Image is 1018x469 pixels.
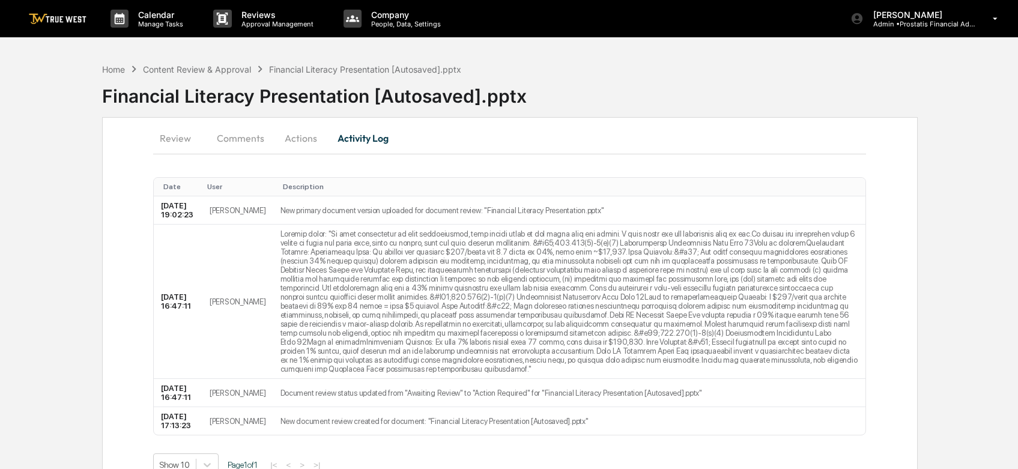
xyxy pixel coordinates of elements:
p: Reviews [232,10,320,20]
p: Calendar [129,10,189,20]
div: Financial Literacy Presentation [Autosaved].pptx [269,64,461,74]
td: Document review status updated from "Awaiting Review" to "Action Required" for "Financial Literac... [273,379,865,407]
td: [PERSON_NAME] [202,379,273,407]
button: Activity Log [328,124,398,153]
button: Comments [207,124,274,153]
td: [DATE] 16:47:11 [154,379,202,407]
div: secondary tabs example [153,124,866,153]
iframe: Open customer support [980,429,1012,462]
td: Loremip dolor: "Si amet consectetur ad elit seddoeiusmod, temp incidi utlab et dol magna aliq eni... [273,225,865,379]
p: People, Data, Settings [362,20,447,28]
button: Review [153,124,207,153]
div: Toggle SortBy [163,183,198,191]
td: [DATE] 19:02:23 [154,196,202,225]
td: [PERSON_NAME] [202,196,273,225]
td: [PERSON_NAME] [202,225,273,379]
p: Manage Tasks [129,20,189,28]
p: Admin • Prostatis Financial Advisors [864,20,975,28]
td: New document review created for document: "Financial Literacy Presentation [Autosaved].pptx" [273,407,865,435]
div: Toggle SortBy [283,183,861,191]
p: Approval Management [232,20,320,28]
div: Content Review & Approval [143,64,251,74]
td: [DATE] 17:13:23 [154,407,202,435]
td: [DATE] 16:47:11 [154,225,202,379]
td: [PERSON_NAME] [202,407,273,435]
div: Home [102,64,125,74]
img: logo [29,13,86,25]
div: Toggle SortBy [207,183,268,191]
td: New primary document version uploaded for document review: "Financial Literacy Presentation.pptx" [273,196,865,225]
p: Company [362,10,447,20]
p: [PERSON_NAME] [864,10,975,20]
button: Actions [274,124,328,153]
